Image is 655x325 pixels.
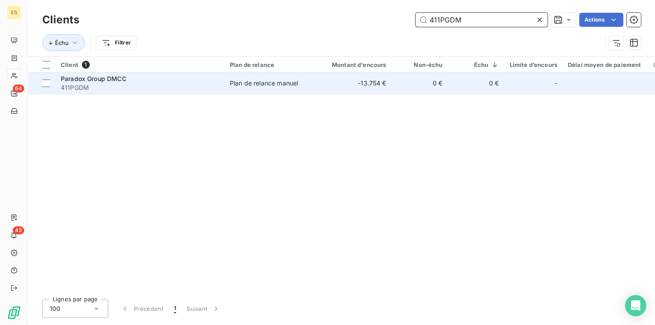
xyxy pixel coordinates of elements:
[96,36,136,50] button: Filtrer
[82,61,90,69] span: 1
[61,61,78,68] span: Client
[61,83,219,92] span: 411PGDM
[50,304,60,313] span: 100
[316,73,392,94] td: -13.754 €
[510,61,557,68] div: Limite d’encours
[448,73,504,94] td: 0 €
[42,12,79,28] h3: Clients
[321,61,386,68] div: Montant d'encours
[625,295,646,316] div: Open Intercom Messenger
[13,85,24,92] span: 64
[579,13,623,27] button: Actions
[174,304,176,313] span: 1
[61,75,126,82] span: Paradox Group DMCC
[13,226,24,234] span: 43
[169,299,181,318] button: 1
[555,79,557,88] span: -
[7,306,21,320] img: Logo LeanPay
[230,79,298,88] div: Plan de relance manuel
[115,299,169,318] button: Précédent
[230,61,311,68] div: Plan de relance
[416,13,548,27] input: Rechercher
[55,39,69,46] span: Échu
[453,61,499,68] div: Échu
[7,5,21,19] div: ES
[397,61,443,68] div: Non-échu
[181,299,226,318] button: Suivant
[42,34,85,51] button: Échu
[392,73,448,94] td: 0 €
